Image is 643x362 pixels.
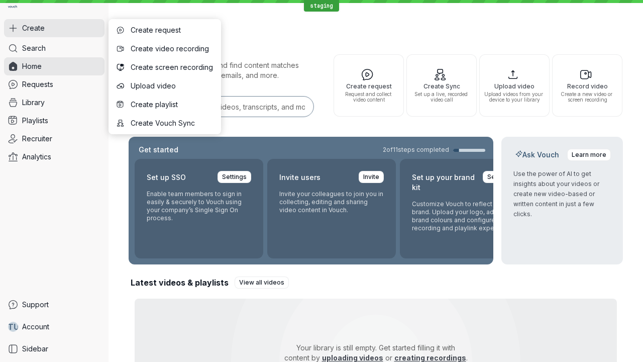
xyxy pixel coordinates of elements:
[322,353,383,362] a: uploading videos
[22,322,49,332] span: Account
[483,171,516,183] a: Settings
[4,318,104,336] a: TUAccount
[479,54,550,117] button: Upload videoUpload videos from your device to your library
[131,118,213,128] span: Create Vouch Sync
[4,296,104,314] a: Support
[131,25,213,35] span: Create request
[411,83,472,89] span: Create Sync
[129,20,623,48] h1: Hi, Test!
[487,172,512,182] span: Settings
[406,54,477,117] button: Create SyncSet up a live, recorded video call
[334,54,404,117] button: Create requestRequest and collect video content
[22,61,42,71] span: Home
[4,130,104,148] a: Recruiter
[411,92,472,103] span: Set up a live, recorded video call
[22,344,48,354] span: Sidebar
[4,94,104,112] a: Library
[22,79,53,89] span: Requests
[557,83,618,89] span: Record video
[4,112,104,130] a: Playlists
[4,75,104,94] a: Requests
[131,81,213,91] span: Upload video
[513,169,611,219] p: Use the power of AI to get insights about your videos or create new video-based or written conten...
[4,148,104,166] a: Analytics
[129,60,315,80] p: Search for any keywords and find content matches through transcriptions, user emails, and more.
[338,92,399,103] span: Request and collect video content
[484,83,545,89] span: Upload video
[412,171,477,194] h2: Set up your brand kit
[572,150,606,160] span: Learn more
[567,149,611,161] a: Learn more
[111,114,219,132] button: Create Vouch Sync
[4,340,104,358] a: Sidebar
[383,146,485,154] a: 2of11steps completed
[8,322,14,332] span: T
[218,171,251,183] a: Settings
[394,353,466,362] a: creating recordings
[147,171,186,184] h2: Set up SSO
[137,145,180,155] h2: Get started
[22,134,52,144] span: Recruiter
[557,92,618,103] span: Create a new video or screen recording
[513,150,561,160] h2: Ask Vouch
[4,19,104,37] button: Create
[383,146,449,154] span: 2 of 11 steps completed
[14,322,19,332] span: U
[279,190,384,214] p: Invite your colleagues to join you in collecting, editing and sharing video content in Vouch.
[4,39,104,57] a: Search
[4,4,21,11] a: Go to homepage
[4,57,104,75] a: Home
[484,92,545,103] span: Upload videos from your device to your library
[131,44,213,54] span: Create video recording
[222,172,247,182] span: Settings
[131,277,229,288] h2: Latest videos & playlists
[412,200,516,232] p: Customize Vouch to reflect your brand. Upload your logo, adjust brand colours and configure the r...
[111,40,219,58] button: Create video recording
[111,77,219,95] button: Upload video
[338,83,399,89] span: Create request
[131,62,213,72] span: Create screen recording
[235,277,289,289] a: View all videos
[111,21,219,39] button: Create request
[111,58,219,76] button: Create screen recording
[279,171,320,184] h2: Invite users
[363,172,379,182] span: Invite
[22,300,49,310] span: Support
[22,43,46,53] span: Search
[239,278,284,288] span: View all videos
[22,116,48,126] span: Playlists
[22,23,45,33] span: Create
[22,98,45,108] span: Library
[111,96,219,114] button: Create playlist
[552,54,622,117] button: Record videoCreate a new video or screen recording
[131,100,213,110] span: Create playlist
[359,171,384,183] a: Invite
[22,152,51,162] span: Analytics
[147,190,251,222] p: Enable team members to sign in easily & securely to Vouch using your company’s Single Sign On pro...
